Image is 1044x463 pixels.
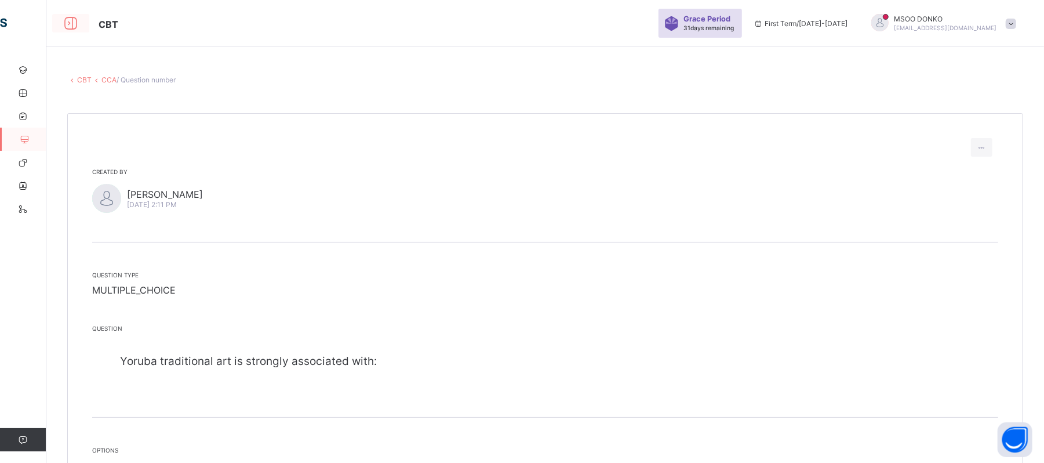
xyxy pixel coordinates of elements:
span: Question type [92,272,237,278]
span: / Question number [117,75,176,84]
img: sticker-purple.71386a28dfed39d6af7621340158ba97.svg [664,16,679,31]
button: Open asap [998,422,1032,457]
span: CBT [99,19,118,30]
span: MSOO DONKO [894,15,997,23]
span: [PERSON_NAME] [127,189,203,200]
span: MULTIPLE_CHOICE [92,284,176,296]
span: [EMAIL_ADDRESS][DOMAIN_NAME] [894,24,997,31]
div: MSOODONKO [860,14,1022,33]
span: Yoruba traditional art is strongly associated with: [120,355,377,368]
span: [DATE] 2:11 PM [127,200,177,209]
span: Options [92,447,998,454]
span: Question [92,325,998,332]
a: CCA [101,75,117,84]
a: CBT [77,75,92,84]
span: session/term information [754,19,848,28]
span: Grace Period [683,15,730,23]
span: Created by [92,168,998,175]
span: 31 days remaining [683,24,734,31]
